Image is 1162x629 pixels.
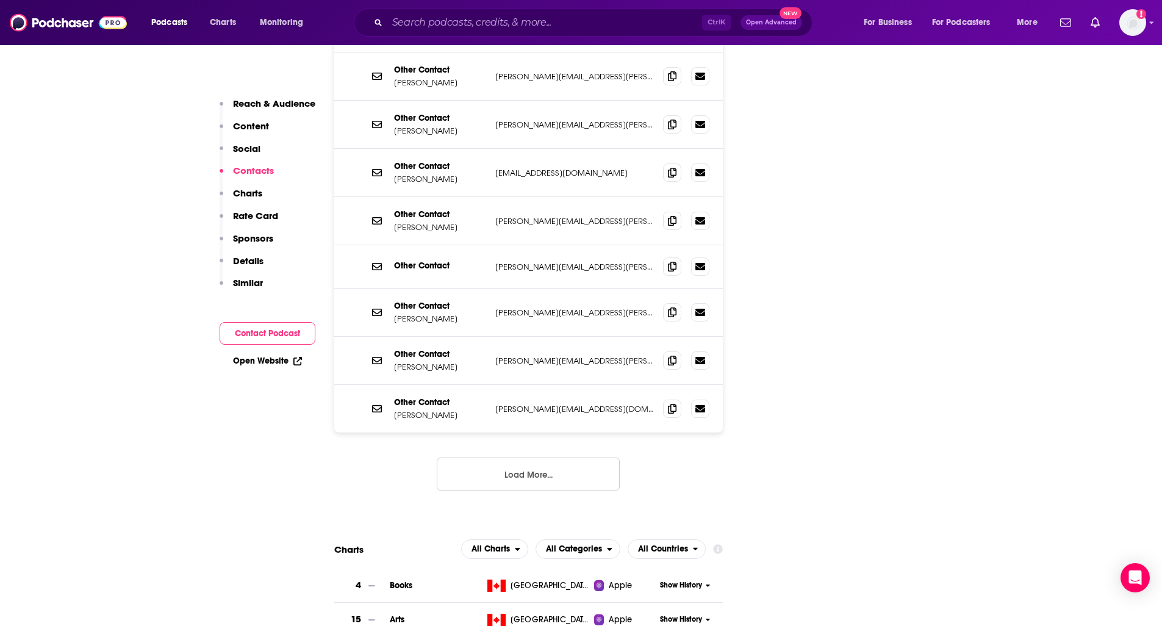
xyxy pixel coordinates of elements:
span: Logged in as ereardon [1119,9,1146,36]
img: User Profile [1119,9,1146,36]
span: Show History [660,580,702,591]
span: All Countries [638,545,688,553]
p: [PERSON_NAME][EMAIL_ADDRESS][DOMAIN_NAME] [495,404,654,414]
button: Charts [220,187,262,210]
h2: Countries [628,539,706,559]
p: Other Contact [394,261,486,271]
h2: Platforms [461,539,528,559]
button: Sponsors [220,232,273,255]
p: [PERSON_NAME][EMAIL_ADDRESS][PERSON_NAME][DOMAIN_NAME] [495,262,654,272]
span: Open Advanced [746,20,797,26]
p: [PERSON_NAME] [394,174,486,184]
h2: Charts [334,544,364,555]
p: Contacts [233,165,274,176]
button: Show History [656,614,714,625]
p: Other Contact [394,161,486,171]
p: Details [233,255,264,267]
p: [PERSON_NAME][EMAIL_ADDRESS][PERSON_NAME][DOMAIN_NAME] [495,356,654,366]
button: open menu [536,539,620,559]
span: Monitoring [260,14,303,31]
p: [PERSON_NAME] [394,126,486,136]
span: More [1017,14,1038,31]
a: Open Website [233,356,302,366]
a: [GEOGRAPHIC_DATA] [482,580,594,592]
p: Charts [233,187,262,199]
p: Other Contact [394,113,486,123]
span: All Charts [472,545,510,553]
input: Search podcasts, credits, & more... [387,13,702,32]
button: open menu [924,13,1008,32]
button: Details [220,255,264,278]
span: Canada [511,614,590,626]
p: Rate Card [233,210,278,221]
button: Show profile menu [1119,9,1146,36]
button: Open AdvancedNew [741,15,802,30]
span: Podcasts [151,14,187,31]
a: Charts [202,13,243,32]
span: Apple [609,614,632,626]
button: Show History [656,580,714,591]
p: Other Contact [394,209,486,220]
p: Social [233,143,260,154]
h3: 15 [351,613,361,627]
p: Sponsors [233,232,273,244]
p: [PERSON_NAME][EMAIL_ADDRESS][PERSON_NAME][DOMAIN_NAME] [495,71,654,82]
p: Other Contact [394,301,486,311]
button: Load More... [437,458,620,491]
button: open menu [855,13,927,32]
p: Other Contact [394,65,486,75]
p: Other Contact [394,397,486,408]
div: Open Intercom Messenger [1121,563,1150,592]
p: [PERSON_NAME] [394,410,486,420]
button: Similar [220,277,263,300]
a: Books [390,580,413,591]
p: [PERSON_NAME] [394,362,486,372]
button: open menu [1008,13,1053,32]
a: Apple [594,580,656,592]
div: Search podcasts, credits, & more... [365,9,824,37]
p: [PERSON_NAME][EMAIL_ADDRESS][PERSON_NAME][DOMAIN_NAME] [495,307,654,318]
button: open menu [143,13,203,32]
p: Content [233,120,269,132]
button: open menu [461,539,528,559]
button: Contacts [220,165,274,187]
button: Rate Card [220,210,278,232]
p: [PERSON_NAME][EMAIL_ADDRESS][PERSON_NAME][DOMAIN_NAME] [495,216,654,226]
span: For Podcasters [932,14,991,31]
span: Show History [660,614,702,625]
span: Canada [511,580,590,592]
a: Apple [594,614,656,626]
h3: 4 [356,578,361,592]
p: Reach & Audience [233,98,315,109]
a: Show notifications dropdown [1086,12,1105,33]
a: 4 [334,569,390,602]
span: Ctrl K [702,15,731,31]
button: open menu [251,13,319,32]
span: Charts [210,14,236,31]
p: [PERSON_NAME] [394,77,486,88]
p: [PERSON_NAME][EMAIL_ADDRESS][PERSON_NAME][DOMAIN_NAME] [495,120,654,130]
button: Social [220,143,260,165]
h2: Categories [536,539,620,559]
img: Podchaser - Follow, Share and Rate Podcasts [10,11,127,34]
span: New [780,7,802,19]
a: [GEOGRAPHIC_DATA] [482,614,594,626]
p: Similar [233,277,263,289]
a: Show notifications dropdown [1055,12,1076,33]
span: All Categories [546,545,602,553]
p: [PERSON_NAME] [394,314,486,324]
span: Apple [609,580,632,592]
p: [PERSON_NAME] [394,222,486,232]
svg: Add a profile image [1136,9,1146,19]
a: Arts [390,614,405,625]
button: Contact Podcast [220,322,315,345]
button: open menu [628,539,706,559]
span: For Business [864,14,912,31]
p: [EMAIL_ADDRESS][DOMAIN_NAME] [495,168,654,178]
button: Reach & Audience [220,98,315,120]
button: Content [220,120,269,143]
p: Other Contact [394,349,486,359]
